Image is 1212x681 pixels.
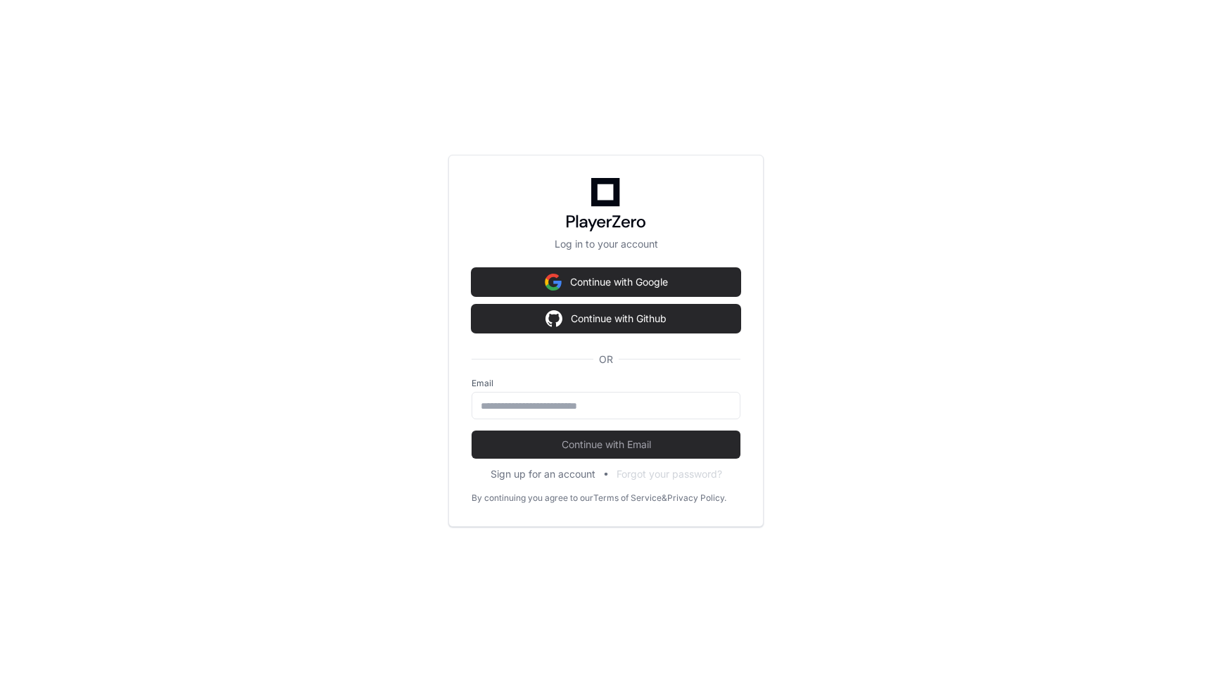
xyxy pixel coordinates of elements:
p: Log in to your account [472,237,740,251]
a: Terms of Service [593,492,662,504]
button: Forgot your password? [617,467,722,481]
div: & [662,492,667,504]
button: Sign up for an account [491,467,595,481]
button: Continue with Google [472,268,740,296]
button: Continue with Email [472,431,740,459]
img: Sign in with google [545,268,562,296]
div: By continuing you agree to our [472,492,593,504]
label: Email [472,378,740,389]
span: OR [593,352,619,367]
span: Continue with Email [472,438,740,452]
img: Sign in with google [545,305,562,333]
button: Continue with Github [472,305,740,333]
a: Privacy Policy. [667,492,726,504]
